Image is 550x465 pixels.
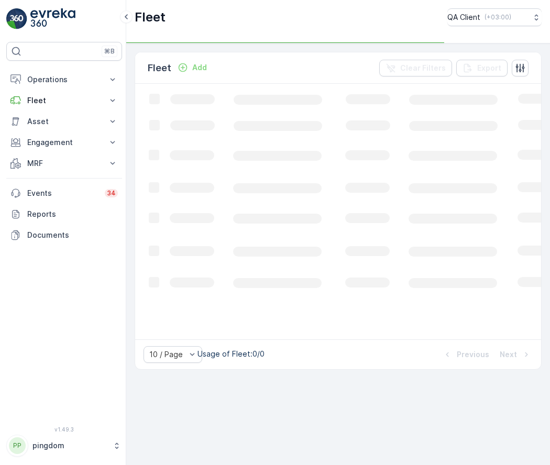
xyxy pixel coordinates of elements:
[6,8,27,29] img: logo
[27,209,118,219] p: Reports
[27,116,101,127] p: Asset
[148,61,171,75] p: Fleet
[104,47,115,56] p: ⌘B
[6,90,122,111] button: Fleet
[6,183,122,204] a: Events34
[6,132,122,153] button: Engagement
[6,435,122,457] button: PPpingdom
[499,348,533,361] button: Next
[447,12,480,23] p: QA Client
[27,74,101,85] p: Operations
[27,95,101,106] p: Fleet
[477,63,501,73] p: Export
[30,8,75,29] img: logo_light-DOdMpM7g.png
[447,8,542,26] button: QA Client(+03:00)
[6,225,122,246] a: Documents
[107,189,116,197] p: 34
[500,349,517,360] p: Next
[379,60,452,76] button: Clear Filters
[400,63,446,73] p: Clear Filters
[173,61,211,74] button: Add
[192,62,207,73] p: Add
[441,348,490,361] button: Previous
[6,153,122,174] button: MRF
[27,230,118,240] p: Documents
[9,437,26,454] div: PP
[27,158,101,169] p: MRF
[197,349,265,359] p: Usage of Fleet : 0/0
[27,188,98,198] p: Events
[6,69,122,90] button: Operations
[456,60,508,76] button: Export
[27,137,101,148] p: Engagement
[485,13,511,21] p: ( +03:00 )
[32,440,107,451] p: pingdom
[457,349,489,360] p: Previous
[6,426,122,433] span: v 1.49.3
[6,111,122,132] button: Asset
[6,204,122,225] a: Reports
[135,9,166,26] p: Fleet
